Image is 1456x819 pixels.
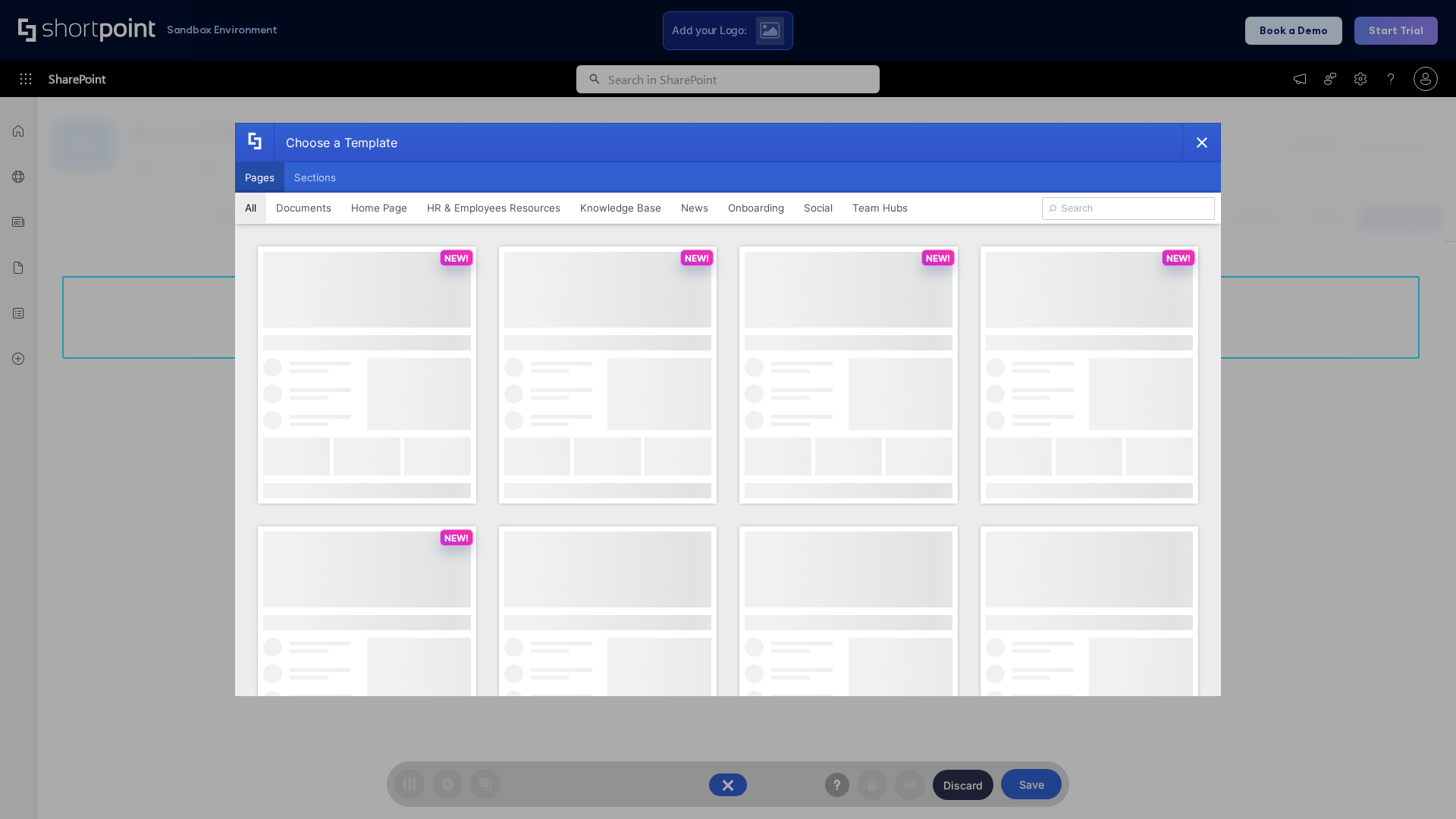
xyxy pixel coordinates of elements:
[1380,746,1456,819] iframe: Chat Widget
[266,193,341,223] button: Documents
[718,193,794,223] button: Onboarding
[417,193,570,223] button: HR & Employees Resources
[235,123,1221,696] div: template selector
[671,193,718,223] button: News
[843,193,918,223] button: Team Hubs
[1166,253,1191,264] p: NEW!
[341,193,417,223] button: Home Page
[274,124,397,162] div: Choose a Template
[235,193,266,223] button: All
[794,193,843,223] button: Social
[685,253,709,264] p: NEW!
[284,162,346,193] button: Sections
[444,253,469,264] p: NEW!
[926,253,950,264] p: NEW!
[235,162,284,193] button: Pages
[1042,197,1215,220] input: Search
[570,193,671,223] button: Knowledge Base
[444,532,469,544] p: NEW!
